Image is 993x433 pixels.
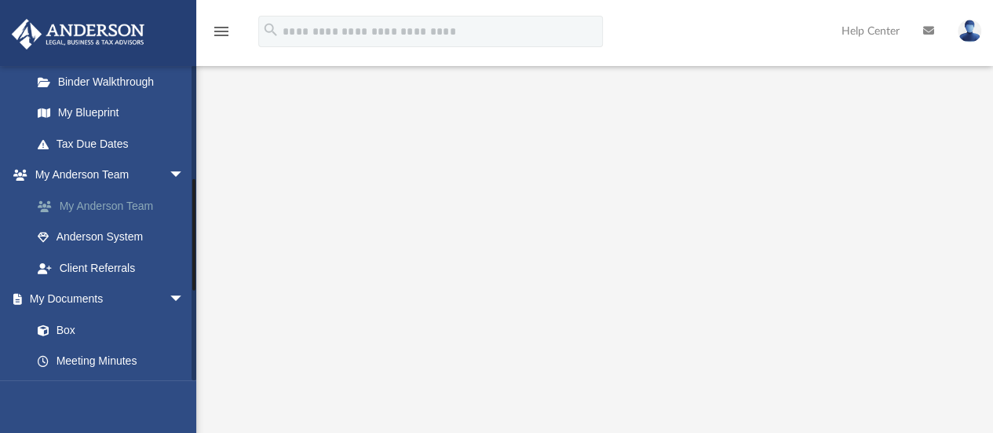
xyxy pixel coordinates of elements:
[22,252,208,284] a: Client Referrals
[169,160,200,192] span: arrow_drop_down
[958,20,981,42] img: User Pic
[22,190,208,222] a: My Anderson Team
[212,30,231,41] a: menu
[169,284,200,316] span: arrow_drop_down
[11,160,208,191] a: My Anderson Teamarrow_drop_down
[212,22,231,41] i: menu
[22,97,200,129] a: My Blueprint
[22,128,208,160] a: Tax Due Dates
[22,222,208,253] a: Anderson System
[22,346,200,377] a: Meeting Minutes
[22,314,192,346] a: Box
[262,21,279,39] i: search
[22,376,192,408] a: Forms Library
[7,19,149,50] img: Anderson Advisors Platinum Portal
[11,284,200,315] a: My Documentsarrow_drop_down
[22,66,208,97] a: Binder Walkthrough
